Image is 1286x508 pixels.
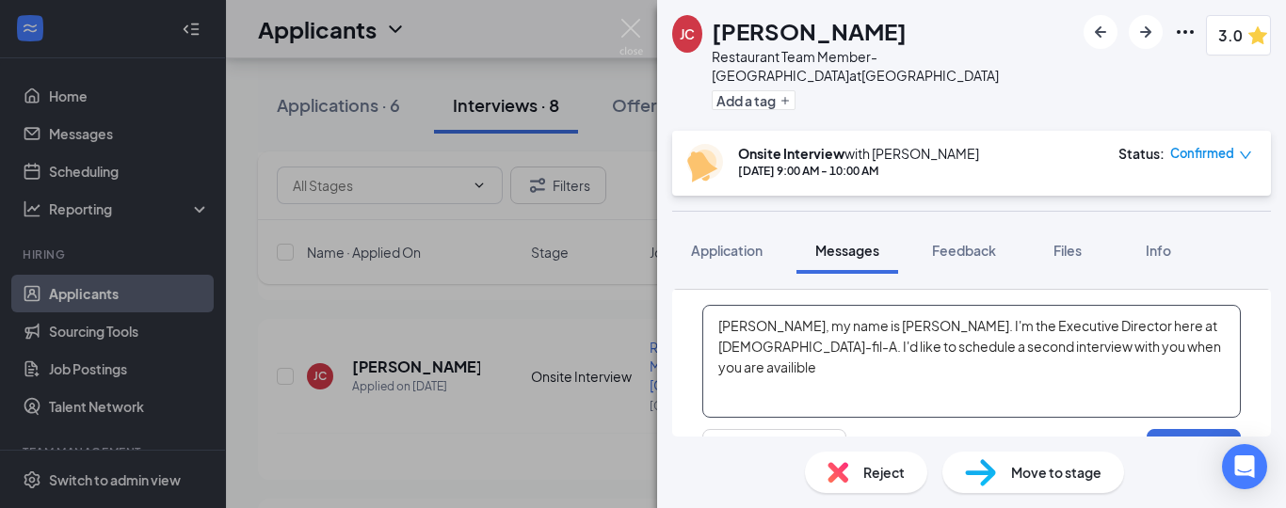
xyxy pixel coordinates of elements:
[738,163,979,179] div: [DATE] 9:00 AM - 10:00 AM
[1118,144,1165,163] div: Status :
[712,47,1075,85] div: Restaurant Team Member- [GEOGRAPHIC_DATA] at [GEOGRAPHIC_DATA]
[932,242,996,259] span: Feedback
[863,462,905,483] span: Reject
[702,429,846,467] button: Full text editorPen
[1134,21,1157,43] svg: ArrowRight
[1170,144,1234,163] span: Confirmed
[1222,444,1267,489] div: Open Intercom Messenger
[1089,21,1112,43] svg: ArrowLeftNew
[738,145,844,162] b: Onsite Interview
[738,144,979,163] div: with [PERSON_NAME]
[780,95,791,106] svg: Plus
[1239,149,1252,162] span: down
[1084,15,1117,49] button: ArrowLeftNew
[1218,24,1243,47] span: 3.0
[1147,429,1241,467] button: Send
[712,15,907,47] h1: [PERSON_NAME]
[680,24,695,43] div: JC
[1053,242,1082,259] span: Files
[702,305,1241,418] textarea: [PERSON_NAME], my name is [PERSON_NAME]. I'm the Executive Director here at [DEMOGRAPHIC_DATA]-fi...
[1146,242,1171,259] span: Info
[712,90,796,110] button: PlusAdd a tag
[1011,462,1101,483] span: Move to stage
[691,242,763,259] span: Application
[815,242,879,259] span: Messages
[1129,15,1163,49] button: ArrowRight
[1174,21,1197,43] svg: Ellipses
